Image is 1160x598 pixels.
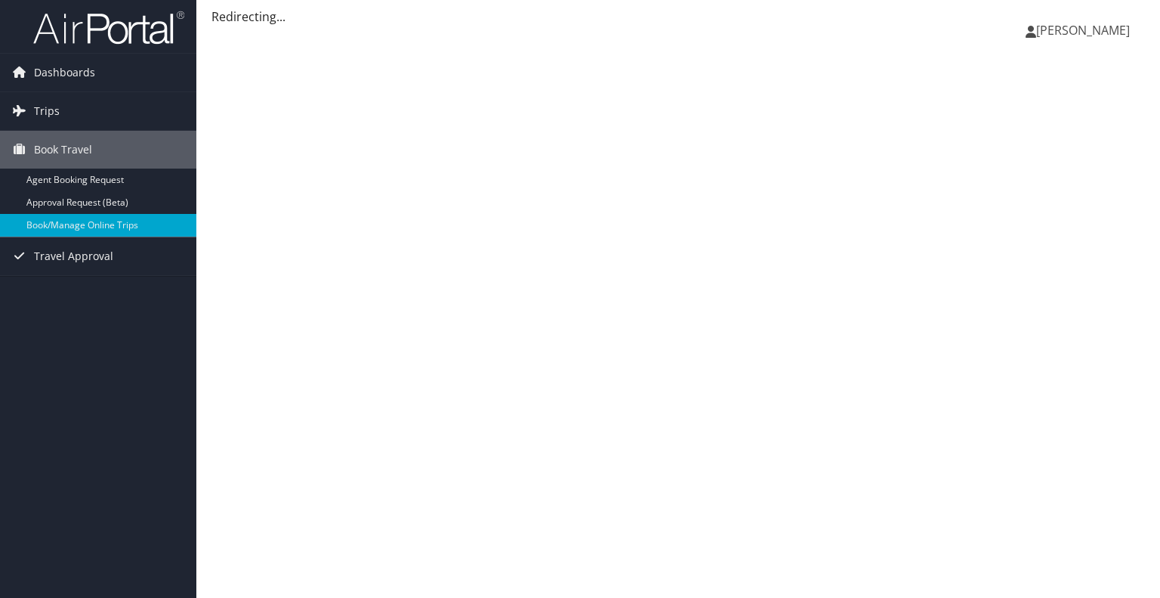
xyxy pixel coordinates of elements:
span: Dashboards [34,54,95,91]
div: Redirecting... [211,8,1145,26]
span: Trips [34,92,60,130]
span: Travel Approval [34,237,113,275]
img: airportal-logo.png [33,10,184,45]
a: [PERSON_NAME] [1026,8,1145,53]
span: [PERSON_NAME] [1036,22,1130,39]
span: Book Travel [34,131,92,169]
